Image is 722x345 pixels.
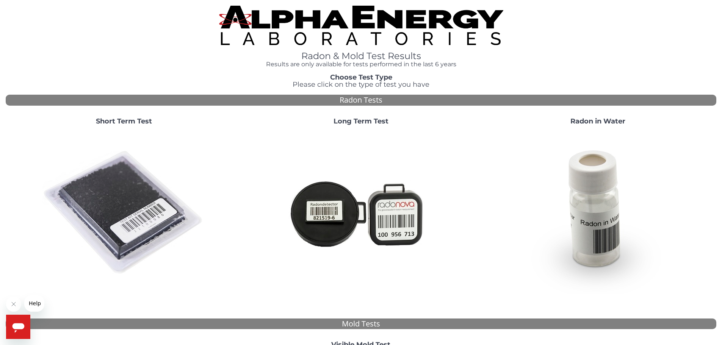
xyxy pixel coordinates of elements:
iframe: Message from company [24,295,44,312]
iframe: Close message [6,297,21,312]
span: Please click on the type of test you have [293,80,429,89]
iframe: Button to launch messaging window [6,315,30,339]
strong: Choose Test Type [330,73,392,81]
img: RadoninWater.jpg [516,131,679,294]
div: Mold Tests [6,318,716,329]
img: ShortTerm.jpg [42,131,205,294]
img: TightCrop.jpg [219,6,503,45]
strong: Radon in Water [570,117,625,125]
img: Radtrak2vsRadtrak3.jpg [279,131,442,294]
strong: Short Term Test [96,117,152,125]
div: Radon Tests [6,95,716,106]
strong: Long Term Test [334,117,388,125]
h1: Radon & Mold Test Results [219,51,503,61]
h4: Results are only available for tests performed in the last 6 years [219,61,503,68]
